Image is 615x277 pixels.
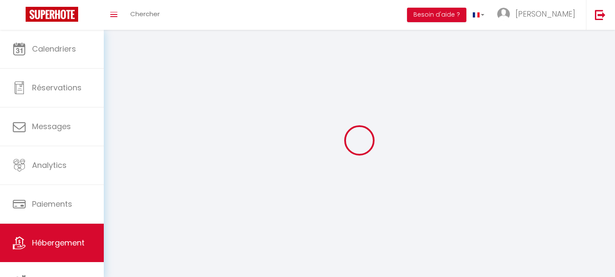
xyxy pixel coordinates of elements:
button: Ouvrir le widget de chat LiveChat [7,3,32,29]
span: Analytics [32,160,67,170]
span: Paiements [32,199,72,209]
button: Besoin d'aide ? [407,8,466,22]
img: ... [497,8,510,20]
span: Messages [32,121,71,132]
span: Calendriers [32,43,76,54]
img: Super Booking [26,7,78,22]
span: [PERSON_NAME] [515,9,575,19]
span: Chercher [130,9,160,18]
img: logout [595,9,606,20]
span: Réservations [32,82,82,93]
span: Hébergement [32,237,85,248]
